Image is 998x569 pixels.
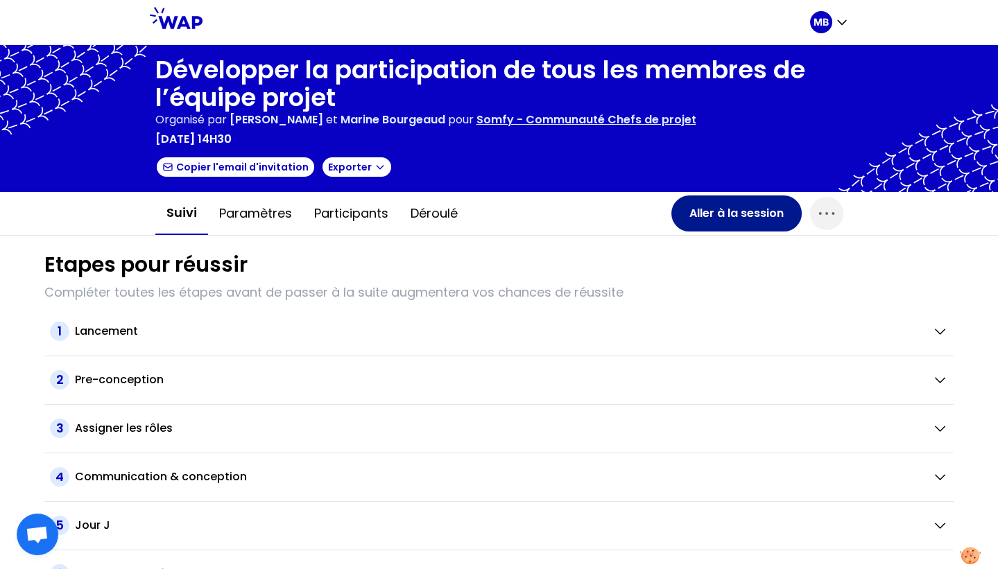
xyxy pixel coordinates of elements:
[50,467,69,487] span: 4
[155,131,232,148] p: [DATE] 14h30
[155,112,227,128] p: Organisé par
[44,283,954,302] p: Compléter toutes les étapes avant de passer à la suite augmentera vos chances de réussite
[399,193,469,234] button: Déroulé
[208,193,303,234] button: Paramètres
[671,195,802,231] button: Aller à la session
[155,56,843,112] h1: Développer la participation de tous les membres de l’équipe projet
[476,112,696,128] p: Somfy - Communauté Chefs de projet
[75,420,173,437] h2: Assigner les rôles
[75,371,164,388] h2: Pre-conception
[321,156,393,178] button: Exporter
[814,15,829,29] p: MB
[75,517,110,534] h2: Jour J
[17,514,58,555] div: Ouvrir le chat
[810,11,849,33] button: MB
[155,192,208,235] button: Suivi
[50,370,948,389] button: 2Pre-conception
[50,370,69,389] span: 2
[44,252,248,277] h1: Etapes pour réussir
[448,112,474,128] p: pour
[50,516,948,535] button: 5Jour J
[303,193,399,234] button: Participants
[50,322,69,341] span: 1
[50,419,948,438] button: 3Assigner les rôles
[341,112,445,128] span: Marine Bourgeaud
[50,419,69,438] span: 3
[75,323,138,340] h2: Lancement
[50,467,948,487] button: 4Communication & conception
[75,469,247,485] h2: Communication & conception
[155,156,316,178] button: Copier l'email d'invitation
[230,112,323,128] span: [PERSON_NAME]
[230,112,445,128] p: et
[50,516,69,535] span: 5
[50,322,948,341] button: 1Lancement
